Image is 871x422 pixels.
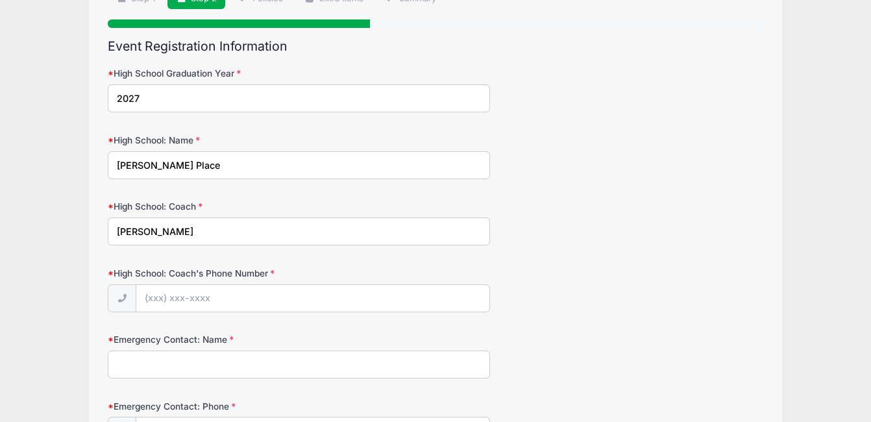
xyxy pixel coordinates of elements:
label: High School: Coach's Phone Number [108,267,326,280]
label: High School: Coach [108,200,326,213]
input: (xxx) xxx-xxxx [136,284,490,312]
label: Emergency Contact: Phone [108,400,326,413]
label: High School Graduation Year [108,67,326,80]
h2: Event Registration Information [108,39,763,54]
label: High School: Name [108,134,326,147]
label: Emergency Contact: Name [108,333,326,346]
